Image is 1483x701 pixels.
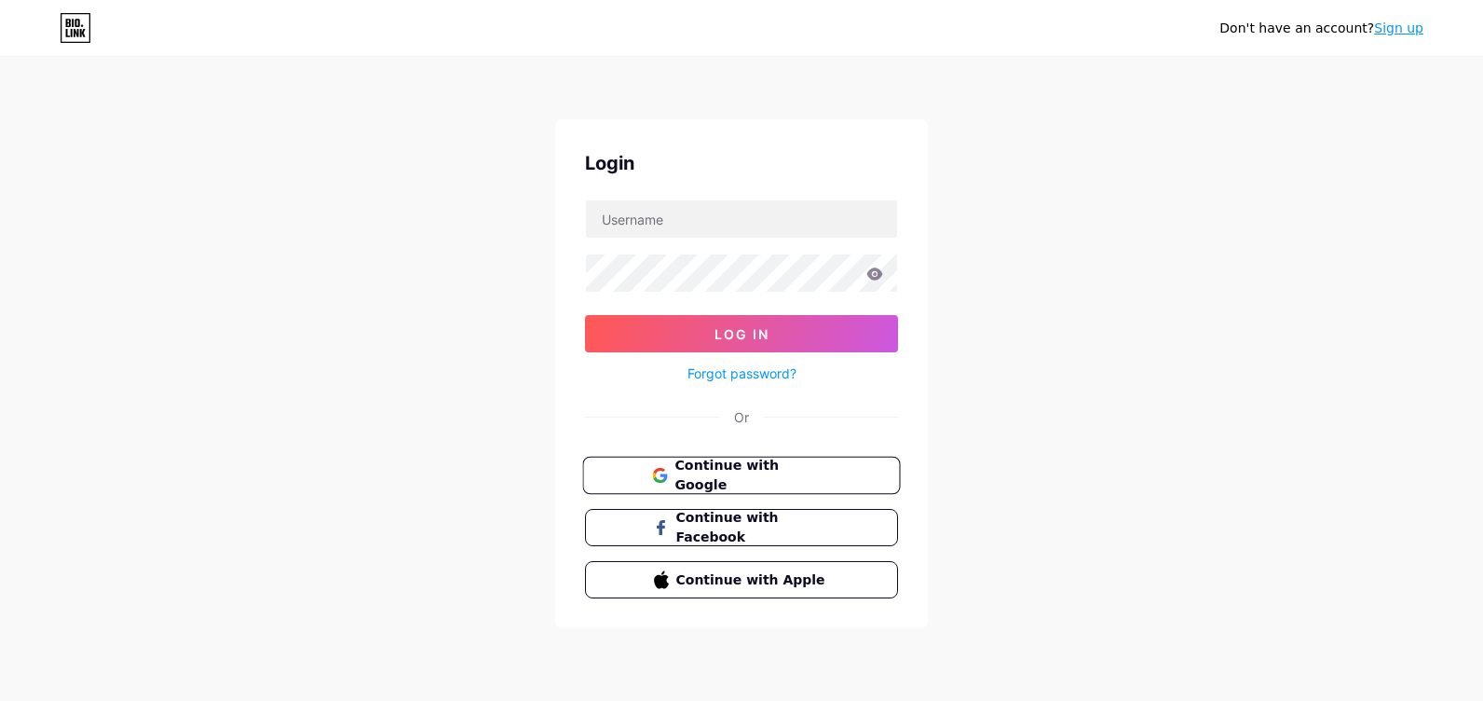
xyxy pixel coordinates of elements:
[734,407,749,427] div: Or
[585,509,898,546] button: Continue with Facebook
[687,364,796,383] a: Forgot password?
[586,200,897,238] input: Username
[1374,21,1423,35] a: Sign up
[674,456,830,496] span: Continue with Google
[585,457,898,494] a: Continue with Google
[585,315,898,352] button: Log In
[1219,19,1423,38] div: Don't have an account?
[714,326,769,342] span: Log In
[582,457,900,495] button: Continue with Google
[585,149,898,177] div: Login
[676,508,830,547] span: Continue with Facebook
[585,561,898,598] button: Continue with Apple
[676,570,830,590] span: Continue with Apple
